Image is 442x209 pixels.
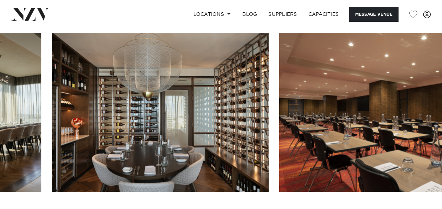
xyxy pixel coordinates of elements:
a: SUPPLIERS [263,7,302,22]
a: Capacities [303,7,345,22]
button: Message Venue [349,7,398,22]
img: nzv-logo.png [11,8,50,20]
a: BLOG [237,7,263,22]
swiper-slide: 5 / 25 [52,33,269,192]
a: Locations [187,7,237,22]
